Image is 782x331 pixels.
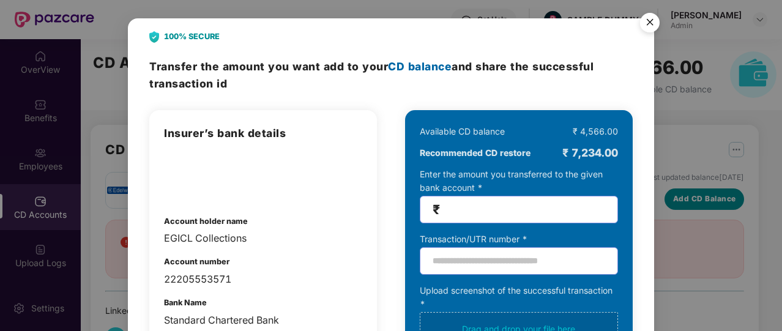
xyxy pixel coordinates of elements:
[149,58,633,92] h3: Transfer the amount and share the successful transaction id
[149,31,159,43] img: svg+xml;base64,PHN2ZyB4bWxucz0iaHR0cDovL3d3dy53My5vcmcvMjAwMC9zdmciIHdpZHRoPSIyNCIgaGVpZ2h0PSIyOC...
[164,125,362,142] h3: Insurer’s bank details
[164,272,362,287] div: 22205553571
[164,298,207,307] b: Bank Name
[164,231,362,246] div: EGICL Collections
[420,168,618,223] div: Enter the amount you transferred to the given bank account *
[164,154,228,197] img: integrations
[633,7,666,40] button: Close
[420,232,618,246] div: Transaction/UTR number *
[164,217,248,226] b: Account holder name
[164,313,362,328] div: Standard Chartered Bank
[164,257,229,266] b: Account number
[268,60,452,73] span: you want add to your
[420,146,531,160] b: Recommended CD restore
[388,60,452,73] span: CD balance
[573,125,618,138] div: ₹ 4,566.00
[420,125,505,138] div: Available CD balance
[433,203,440,217] span: ₹
[562,144,618,162] div: ₹ 7,234.00
[164,31,220,43] b: 100% SECURE
[633,7,667,42] img: svg+xml;base64,PHN2ZyB4bWxucz0iaHR0cDovL3d3dy53My5vcmcvMjAwMC9zdmciIHdpZHRoPSI1NiIgaGVpZ2h0PSI1Ni...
